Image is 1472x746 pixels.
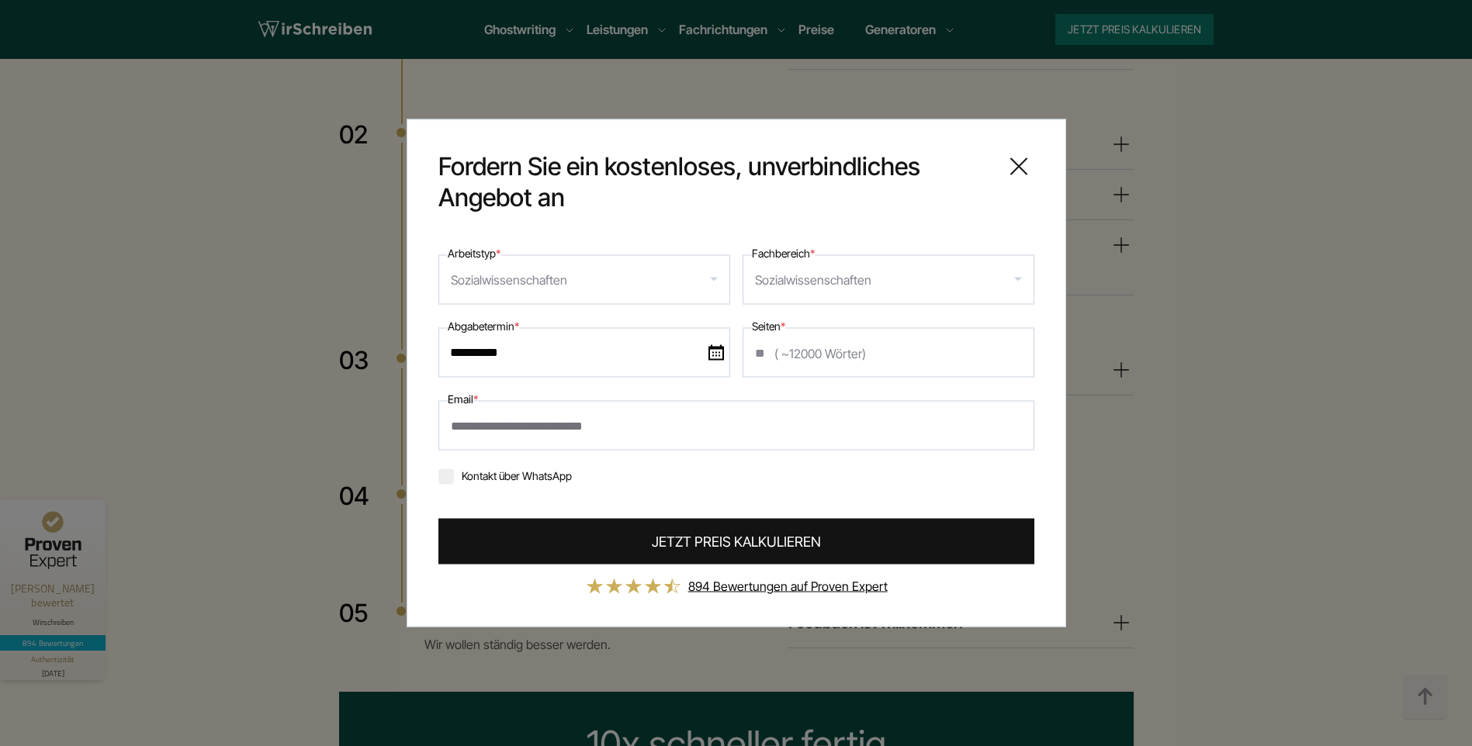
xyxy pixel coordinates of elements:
[688,578,888,594] a: 894 Bewertungen auf Proven Expert
[448,390,478,409] label: Email
[438,469,572,482] label: Kontakt über WhatsApp
[752,317,785,336] label: Seiten
[438,151,991,213] span: Fordern Sie ein kostenloses, unverbindliches Angebot an
[448,244,500,263] label: Arbeitstyp
[451,268,567,292] div: Sozialwissenschaften
[438,328,730,378] input: date
[438,519,1034,565] button: JETZT PREIS KALKULIEREN
[652,531,821,552] span: JETZT PREIS KALKULIEREN
[755,268,871,292] div: Sozialwissenschaften
[708,345,724,361] img: date
[752,244,815,263] label: Fachbereich
[448,317,519,336] label: Abgabetermin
